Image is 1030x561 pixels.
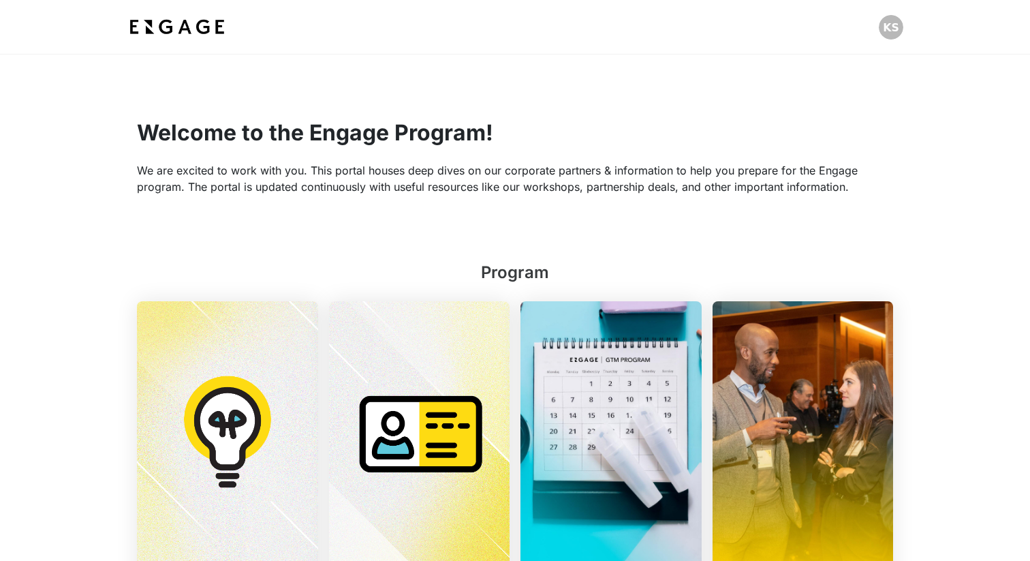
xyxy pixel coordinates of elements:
span: Welcome to the Engage Program! [137,119,493,146]
h2: Program [137,260,893,290]
button: Open profile menu [879,15,903,40]
img: Profile picture of Kenneth Shapiro [879,15,903,40]
p: We are excited to work with you. This portal houses deep dives on our corporate partners & inform... [137,162,893,195]
img: bdf1fb74-1727-4ba0-a5bd-bc74ae9fc70b.jpeg [127,15,228,40]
